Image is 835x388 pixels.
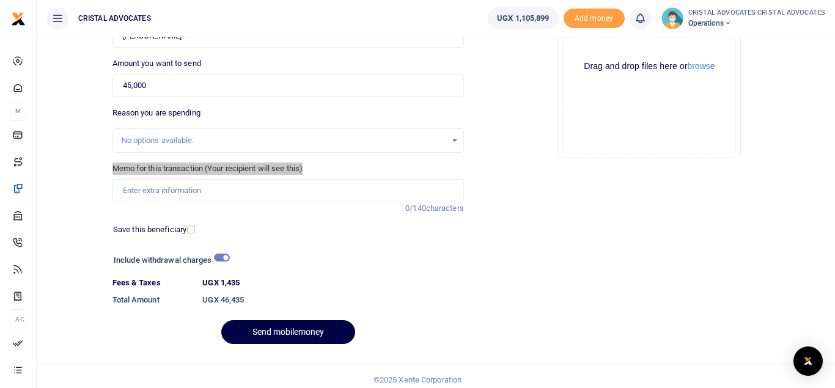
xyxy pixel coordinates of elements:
h6: Total Amount [112,295,193,305]
span: CRISTAL ADVOCATES [73,13,156,24]
span: characters [426,203,464,213]
a: Add money [564,13,625,22]
span: 0/140 [405,203,426,213]
button: Send mobilemoney [221,320,355,344]
span: Add money [564,9,625,29]
label: Memo for this transaction (Your recipient will see this) [112,163,303,175]
dt: Fees & Taxes [108,277,198,289]
h6: UGX 46,435 [202,295,463,305]
a: profile-user CRISTAL ADVOCATES CRISTAL ADVOCATES Operations [661,7,826,29]
label: Save this beneficiary [113,224,186,236]
a: UGX 1,105,899 [488,7,558,29]
label: Amount you want to send [112,57,201,70]
input: Enter extra information [112,179,464,202]
img: profile-user [661,7,683,29]
small: CRISTAL ADVOCATES CRISTAL ADVOCATES [688,8,826,18]
div: No options available. [122,134,446,147]
input: UGX [112,74,464,97]
li: M [10,101,26,121]
h6: Include withdrawal charges [114,255,224,265]
div: Open Intercom Messenger [793,346,823,376]
label: UGX 1,435 [202,277,240,289]
div: Drag and drop files here or [563,60,735,72]
a: logo-small logo-large logo-large [11,13,26,23]
li: Toup your wallet [564,9,625,29]
button: browse [687,62,715,70]
span: Operations [688,18,826,29]
li: Wallet ballance [483,7,563,29]
span: UGX 1,105,899 [497,12,549,24]
label: Reason you are spending [112,107,200,119]
li: Ac [10,309,26,329]
img: logo-small [11,12,26,26]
